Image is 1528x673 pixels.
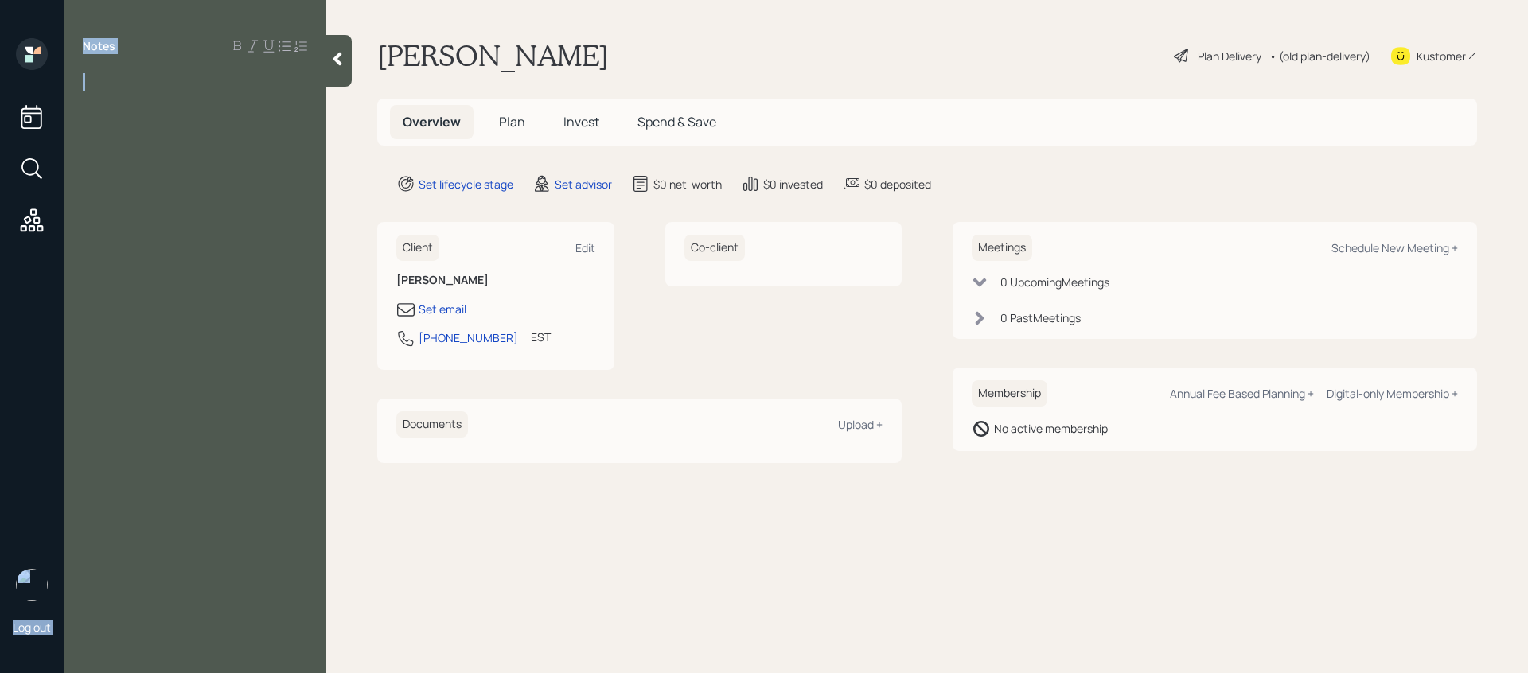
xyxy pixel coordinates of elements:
[419,176,513,193] div: Set lifecycle stage
[499,113,525,130] span: Plan
[637,113,716,130] span: Spend & Save
[83,38,115,54] label: Notes
[419,301,466,317] div: Set email
[653,176,722,193] div: $0 net-worth
[972,235,1032,261] h6: Meetings
[994,420,1108,437] div: No active membership
[684,235,745,261] h6: Co-client
[575,240,595,255] div: Edit
[1170,386,1314,401] div: Annual Fee Based Planning +
[1331,240,1458,255] div: Schedule New Meeting +
[1198,48,1261,64] div: Plan Delivery
[763,176,823,193] div: $0 invested
[1000,274,1109,290] div: 0 Upcoming Meeting s
[16,569,48,601] img: retirable_logo.png
[563,113,599,130] span: Invest
[396,274,595,287] h6: [PERSON_NAME]
[864,176,931,193] div: $0 deposited
[396,235,439,261] h6: Client
[1327,386,1458,401] div: Digital-only Membership +
[1417,48,1466,64] div: Kustomer
[555,176,612,193] div: Set advisor
[403,113,461,130] span: Overview
[531,329,551,345] div: EST
[13,620,51,635] div: Log out
[1269,48,1370,64] div: • (old plan-delivery)
[972,380,1047,407] h6: Membership
[838,417,883,432] div: Upload +
[419,329,518,346] div: [PHONE_NUMBER]
[377,38,609,73] h1: [PERSON_NAME]
[396,411,468,438] h6: Documents
[1000,309,1081,326] div: 0 Past Meeting s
